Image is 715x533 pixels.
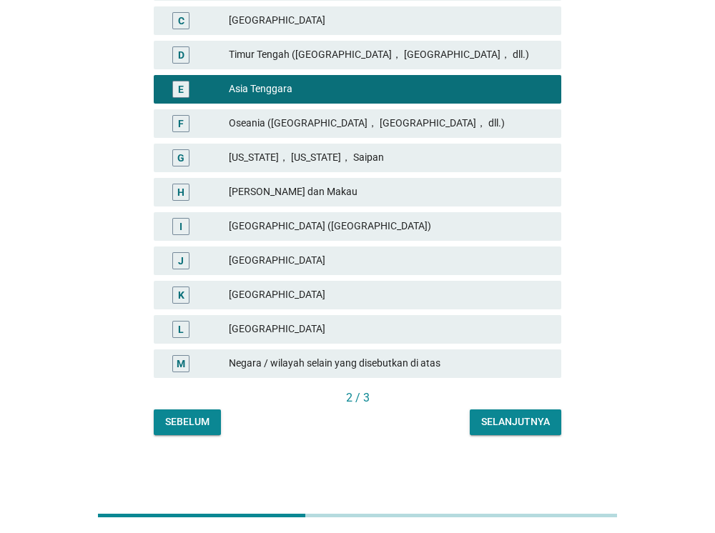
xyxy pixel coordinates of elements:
[178,322,184,337] div: L
[229,252,550,269] div: [GEOGRAPHIC_DATA]
[229,184,550,201] div: [PERSON_NAME] dan Makau
[229,321,550,338] div: [GEOGRAPHIC_DATA]
[481,414,550,429] div: Selanjutnya
[229,218,550,235] div: [GEOGRAPHIC_DATA] ([GEOGRAPHIC_DATA])
[179,219,182,234] div: I
[177,356,185,371] div: M
[178,253,184,268] div: J
[154,389,562,407] div: 2 / 3
[229,81,550,98] div: Asia Tenggara
[178,13,184,28] div: C
[154,409,221,435] button: Sebelum
[177,150,184,165] div: G
[165,414,209,429] div: Sebelum
[229,149,550,166] div: [US_STATE]， [US_STATE]， Saipan
[178,287,184,302] div: K
[229,355,550,372] div: Negara / wilayah selain yang disebutkan di atas
[229,115,550,132] div: Oseania ([GEOGRAPHIC_DATA]， [GEOGRAPHIC_DATA]， dll.)
[229,46,550,64] div: Timur Tengah ([GEOGRAPHIC_DATA]， [GEOGRAPHIC_DATA]， dll.)
[177,184,184,199] div: H
[178,116,184,131] div: F
[470,409,561,435] button: Selanjutnya
[178,47,184,62] div: D
[178,81,184,96] div: E
[229,12,550,29] div: [GEOGRAPHIC_DATA]
[229,287,550,304] div: [GEOGRAPHIC_DATA]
